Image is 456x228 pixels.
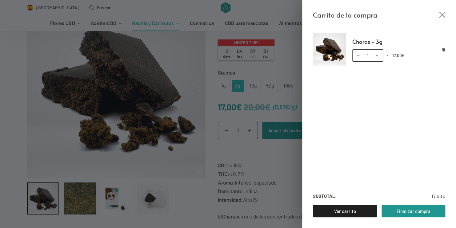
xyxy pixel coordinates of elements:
input: Cantidad de productos [352,49,383,62]
a: Charas - 3g [352,37,446,46]
button: Cerrar el cajón del carrito [439,12,445,18]
a: Finalizar compra [382,205,446,217]
span: € [442,193,445,199]
span: × [387,53,389,58]
strong: Subtotal: [313,192,337,200]
bdi: 17,00 [392,53,405,58]
a: Ver carrito [313,205,377,217]
a: Eliminar Charas - 3g del carrito [442,48,445,51]
span: € [402,53,405,58]
span: Carrito de la compra [313,9,378,20]
bdi: 17,00 [431,193,445,199]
